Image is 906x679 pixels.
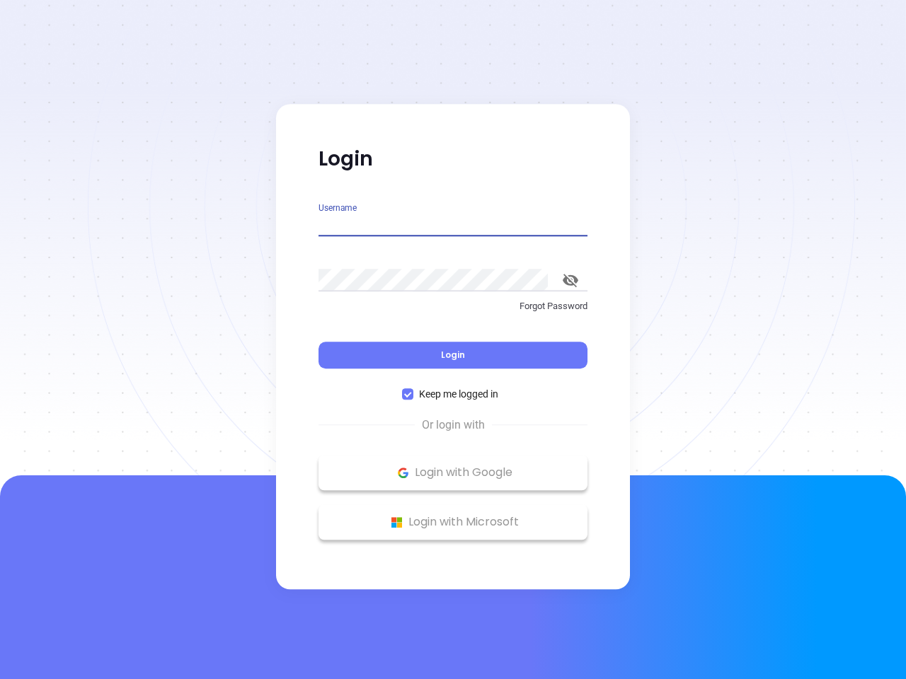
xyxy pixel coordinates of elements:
[326,511,580,533] p: Login with Microsoft
[394,464,412,482] img: Google Logo
[319,204,357,212] label: Username
[554,263,587,297] button: toggle password visibility
[326,462,580,483] p: Login with Google
[388,513,406,531] img: Microsoft Logo
[319,299,587,325] a: Forgot Password
[319,299,587,313] p: Forgot Password
[319,455,587,490] button: Google Logo Login with Google
[319,342,587,368] button: Login
[319,146,587,172] p: Login
[413,386,504,402] span: Keep me logged in
[441,349,465,361] span: Login
[319,504,587,540] button: Microsoft Logo Login with Microsoft
[415,417,492,434] span: Or login with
